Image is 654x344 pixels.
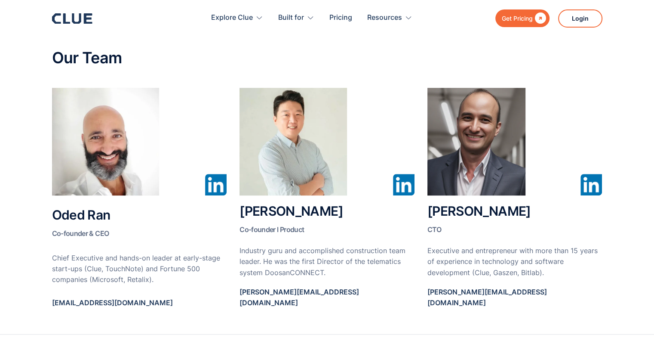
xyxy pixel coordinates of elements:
[278,4,304,31] div: Built for
[393,174,415,195] img: Linked In Icon
[580,174,602,195] img: Linked In Icon
[239,287,415,308] p: [PERSON_NAME][EMAIL_ADDRESS][DOMAIN_NAME]
[367,4,402,31] div: Resources
[427,225,441,234] span: CTO
[427,204,602,237] h2: [PERSON_NAME]
[52,298,227,308] p: [EMAIL_ADDRESS][DOMAIN_NAME]
[239,225,304,234] span: Co-founder l Product
[427,287,602,308] p: [PERSON_NAME][EMAIL_ADDRESS][DOMAIN_NAME]
[52,208,227,241] h2: Oded Ran
[533,13,546,24] div: 
[52,298,227,317] a: [EMAIL_ADDRESS][DOMAIN_NAME]
[278,4,314,31] div: Built for
[495,9,550,27] a: Get Pricing
[52,253,227,285] p: Chief Executive and hands-on leader at early-stage start-ups (Clue, TouchNote) and Fortune 500 co...
[52,50,602,67] h2: Our Team
[427,88,525,195] img: Rodrigo Mendez Clue Insights
[205,174,227,195] img: Linked In Icon
[239,287,415,317] a: [PERSON_NAME][EMAIL_ADDRESS][DOMAIN_NAME]
[558,9,602,28] a: Login
[427,287,602,317] a: [PERSON_NAME][EMAIL_ADDRESS][DOMAIN_NAME]
[367,4,412,31] div: Resources
[427,245,602,278] p: Executive and entrepreneur with more than 15 years of experience in technology and software devel...
[502,13,533,24] div: Get Pricing
[52,88,160,195] img: Oded Ran Clue Insights CEO
[239,204,415,237] h2: [PERSON_NAME]
[239,88,347,195] img: Jayden Change Clue Insights
[239,245,415,278] p: Industry guru and accomplished construction team leader. He was the first Director of the telemat...
[52,229,109,238] span: Co-founder & CEO
[211,4,263,31] div: Explore Clue
[329,4,352,31] a: Pricing
[611,303,654,344] iframe: Chat Widget
[211,4,253,31] div: Explore Clue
